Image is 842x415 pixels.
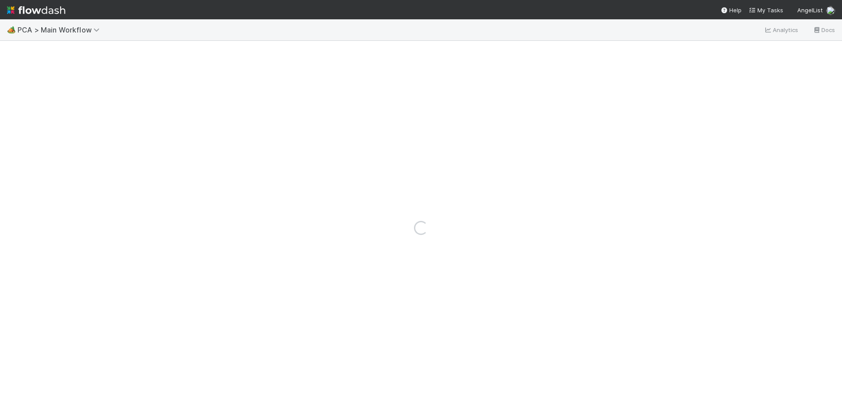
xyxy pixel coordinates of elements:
span: AngelList [797,7,823,14]
a: Analytics [764,25,799,35]
a: Docs [813,25,835,35]
img: avatar_99e80e95-8f0d-4917-ae3c-b5dad577a2b5.png [826,6,835,15]
div: Help [721,6,742,14]
span: 🏕️ [7,26,16,33]
span: My Tasks [749,7,783,14]
span: PCA > Main Workflow [18,25,104,34]
img: logo-inverted-e16ddd16eac7371096b0.svg [7,3,65,18]
a: My Tasks [749,6,783,14]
